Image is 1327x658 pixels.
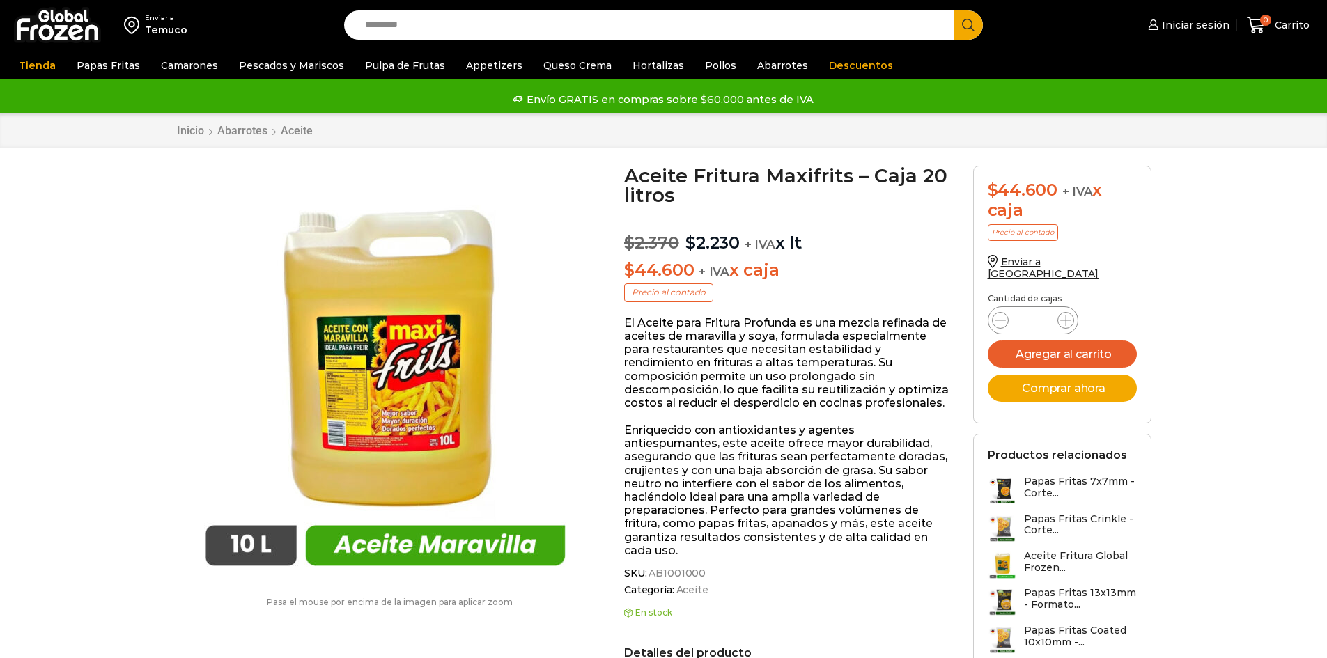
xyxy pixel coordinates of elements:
[988,340,1137,368] button: Agregar al carrito
[154,52,225,79] a: Camarones
[698,52,743,79] a: Pollos
[988,513,1137,543] a: Papas Fritas Crinkle - Corte...
[750,52,815,79] a: Abarrotes
[988,625,1137,655] a: Papas Fritas Coated 10x10mm -...
[988,448,1127,462] h2: Productos relacionados
[685,233,740,253] bdi: 2.230
[988,180,1137,221] div: x caja
[1024,625,1137,648] h3: Papas Fritas Coated 10x10mm -...
[145,13,187,23] div: Enviar a
[624,584,952,596] span: Categoría:
[176,124,313,137] nav: Breadcrumb
[624,423,952,557] p: Enriquecido con antioxidantes y agentes antiespumantes, este aceite ofrece mayor durabilidad, ase...
[536,52,619,79] a: Queso Crema
[988,224,1058,241] p: Precio al contado
[988,476,1137,506] a: Papas Fritas 7x7mm - Corte...
[624,233,679,253] bdi: 2.370
[12,52,63,79] a: Tienda
[988,180,1057,200] bdi: 44.600
[1020,311,1046,330] input: Product quantity
[674,584,708,596] a: Aceite
[646,567,706,579] span: AB1001000
[1144,11,1229,39] a: Iniciar sesión
[954,10,983,40] button: Search button
[1271,18,1310,32] span: Carrito
[1024,550,1137,574] h3: Aceite Fritura Global Frozen...
[1158,18,1229,32] span: Iniciar sesión
[988,180,998,200] span: $
[988,587,1137,617] a: Papas Fritas 13x13mm - Formato...
[624,260,635,280] span: $
[624,260,952,281] p: x caja
[624,219,952,253] p: x lt
[624,166,952,205] h1: Aceite Fritura Maxifrits – Caja 20 litros
[822,52,900,79] a: Descuentos
[176,597,604,607] p: Pasa el mouse por encima de la imagen para aplicar zoom
[280,124,313,137] a: Aceite
[459,52,529,79] a: Appetizers
[624,608,952,618] p: En stock
[176,166,594,583] img: aceite
[70,52,147,79] a: Papas Fritas
[1062,185,1093,198] span: + IVA
[624,316,952,409] p: El Aceite para Fritura Profunda es una mezcla refinada de aceites de maravilla y soya, formulada ...
[988,294,1137,304] p: Cantidad de cajas
[232,52,351,79] a: Pescados y Mariscos
[699,265,729,279] span: + IVA
[1260,15,1271,26] span: 0
[1243,9,1313,42] a: 0 Carrito
[624,283,713,301] p: Precio al contado
[624,233,635,253] span: $
[1024,587,1137,611] h3: Papas Fritas 13x13mm - Formato...
[988,550,1137,580] a: Aceite Fritura Global Frozen...
[217,124,268,137] a: Abarrotes
[988,256,1099,280] a: Enviar a [GEOGRAPHIC_DATA]
[358,52,452,79] a: Pulpa de Frutas
[176,124,205,137] a: Inicio
[624,567,952,579] span: SKU:
[1024,513,1137,537] h3: Papas Fritas Crinkle - Corte...
[1024,476,1137,499] h3: Papas Fritas 7x7mm - Corte...
[745,237,775,251] span: + IVA
[626,52,691,79] a: Hortalizas
[988,375,1137,402] button: Comprar ahora
[624,260,694,280] bdi: 44.600
[124,13,145,37] img: address-field-icon.svg
[685,233,696,253] span: $
[145,23,187,37] div: Temuco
